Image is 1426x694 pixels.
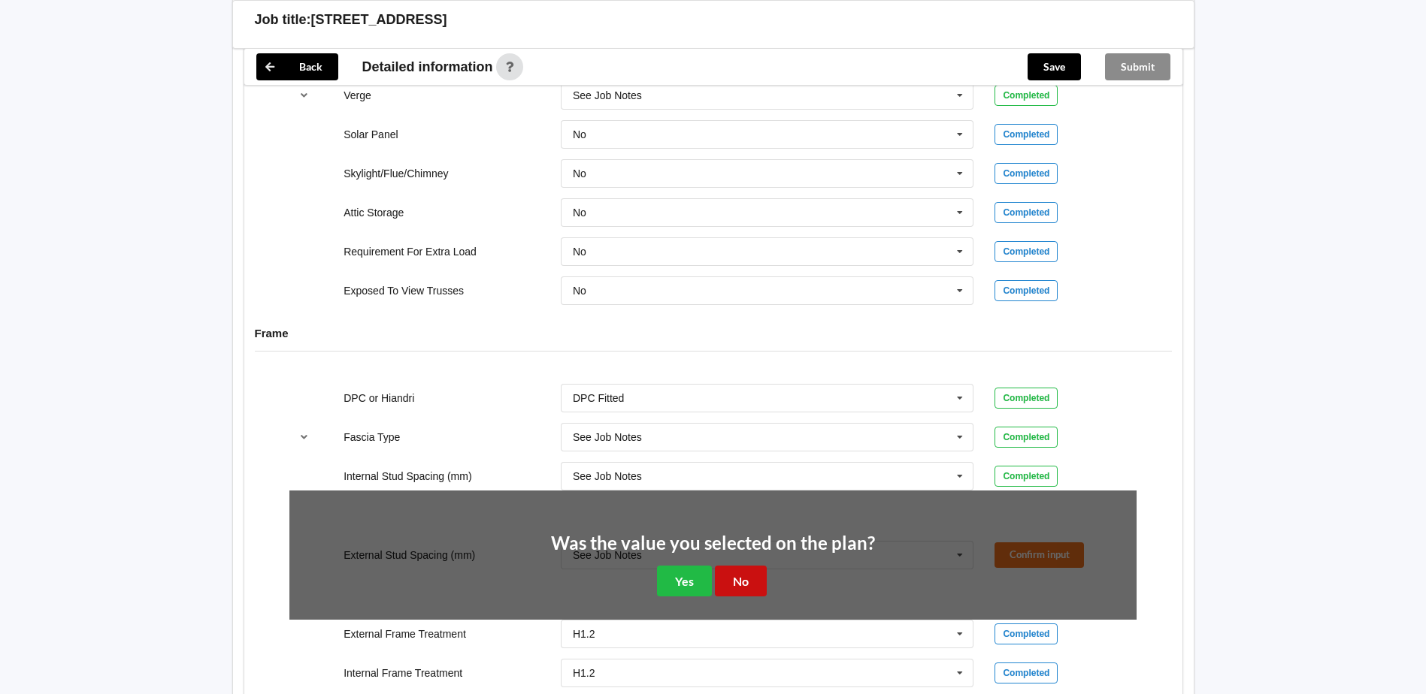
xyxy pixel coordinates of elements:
[362,60,493,74] span: Detailed information
[311,11,447,29] h3: [STREET_ADDRESS]
[344,207,404,219] label: Attic Storage
[573,629,595,639] div: H1.2
[344,470,471,482] label: Internal Stud Spacing (mm)
[573,168,586,179] div: No
[657,566,712,596] button: Yes
[344,667,462,679] label: Internal Frame Treatment
[344,246,477,258] label: Requirement For Extra Load
[573,246,586,257] div: No
[995,388,1058,409] div: Completed
[573,285,586,296] div: No
[344,628,466,640] label: External Frame Treatment
[344,128,398,140] label: Solar Panel
[255,11,311,29] h3: Job title:
[715,566,767,596] button: No
[995,280,1058,301] div: Completed
[995,202,1058,223] div: Completed
[255,326,1172,340] h4: Frame
[995,662,1058,683] div: Completed
[995,85,1058,106] div: Completed
[344,167,448,180] label: Skylight/Flue/Chimney
[995,241,1058,262] div: Completed
[995,163,1058,184] div: Completed
[289,424,319,451] button: reference-toggle
[573,471,642,481] div: See Job Notes
[344,89,371,101] label: Verge
[551,532,875,555] h2: Was the value you selected on the plan?
[1028,53,1081,80] button: Save
[573,432,642,442] div: See Job Notes
[573,90,642,101] div: See Job Notes
[289,82,319,109] button: reference-toggle
[995,466,1058,487] div: Completed
[573,207,586,218] div: No
[573,668,595,678] div: H1.2
[344,285,464,297] label: Exposed To View Trusses
[573,393,624,403] div: DPC Fitted
[344,431,400,443] label: Fascia Type
[256,53,338,80] button: Back
[344,392,414,404] label: DPC or Hiandri
[995,623,1058,644] div: Completed
[573,129,586,140] div: No
[995,124,1058,145] div: Completed
[995,427,1058,448] div: Completed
